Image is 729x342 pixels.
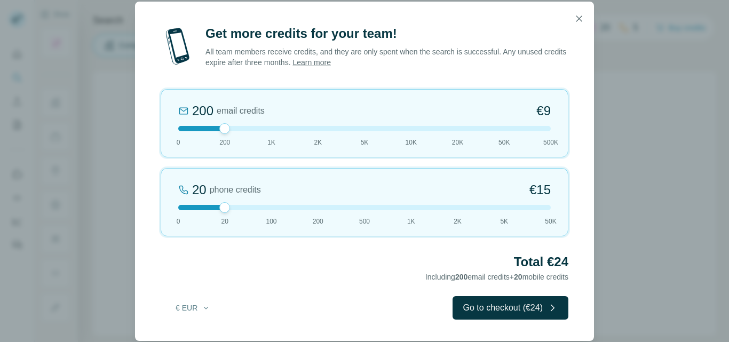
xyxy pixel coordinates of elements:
span: 1K [267,138,275,147]
span: 10K [406,138,417,147]
a: Learn more [292,58,331,67]
span: 0 [177,217,180,226]
span: 500K [543,138,558,147]
div: 200 [192,102,213,120]
span: phone credits [210,184,261,196]
span: 200 [219,138,230,147]
span: €9 [536,102,551,120]
img: mobile-phone [161,25,195,68]
span: €15 [529,181,551,198]
span: 20K [452,138,463,147]
span: 2K [314,138,322,147]
span: 500 [359,217,370,226]
p: All team members receive credits, and they are only spent when the search is successful. Any unus... [205,46,568,68]
span: 1K [407,217,415,226]
span: 100 [266,217,276,226]
span: 2K [454,217,462,226]
button: Go to checkout (€24) [453,296,568,320]
span: 5K [361,138,369,147]
span: 5K [500,217,508,226]
span: 20 [221,217,228,226]
span: 50K [545,217,556,226]
span: 200 [455,273,467,281]
div: 20 [192,181,207,198]
h2: Total €24 [161,253,568,271]
span: 0 [177,138,180,147]
button: € EUR [168,298,218,317]
span: 200 [313,217,323,226]
span: 50K [498,138,510,147]
span: email credits [217,105,265,117]
span: 20 [514,273,522,281]
span: Including email credits + mobile credits [425,273,568,281]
